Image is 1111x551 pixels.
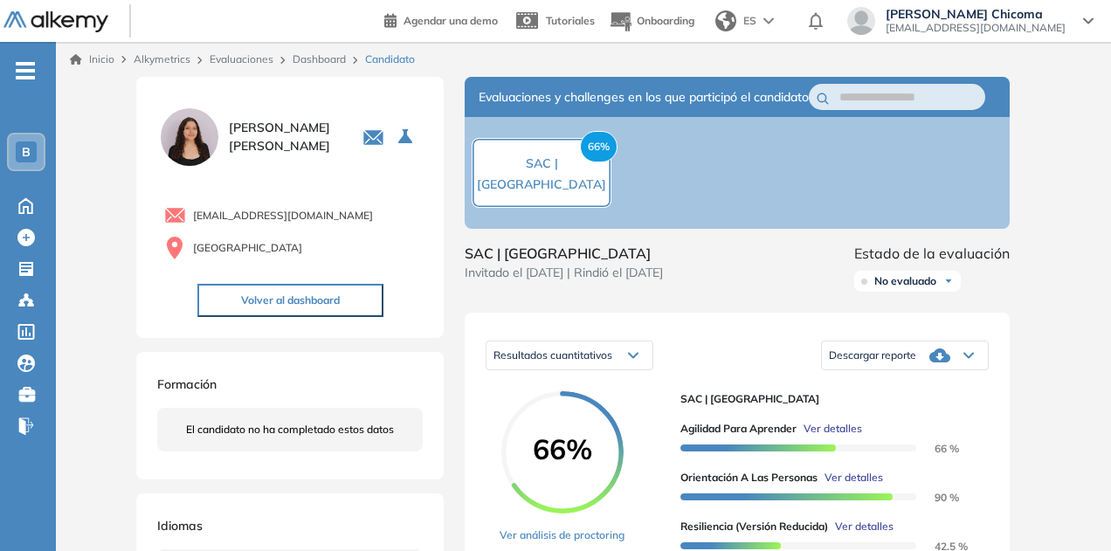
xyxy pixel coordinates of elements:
span: Alkymetrics [134,52,190,65]
span: [GEOGRAPHIC_DATA] [193,240,302,256]
span: Onboarding [637,14,694,27]
button: Ver detalles [818,470,883,486]
button: Ver detalles [797,421,862,437]
a: Dashboard [293,52,346,65]
span: Resiliencia (versión reducida) [680,519,828,534]
span: ES [743,13,756,29]
span: Agendar una demo [404,14,498,27]
span: Ver detalles [835,519,894,534]
span: Descargar reporte [829,348,916,362]
span: [PERSON_NAME] [PERSON_NAME] [229,119,342,155]
span: Ver detalles [825,470,883,486]
span: SAC | [GEOGRAPHIC_DATA] [465,243,663,264]
button: Onboarding [609,3,694,40]
span: Tutoriales [546,14,595,27]
span: Estado de la evaluación [854,243,1010,264]
img: arrow [763,17,774,24]
button: Ver detalles [828,519,894,534]
a: Inicio [70,52,114,67]
span: B [22,145,31,159]
span: SAC | [GEOGRAPHIC_DATA] [680,391,975,407]
a: Ver análisis de proctoring [500,527,625,543]
span: Ver detalles [804,421,862,437]
span: 66 % [914,442,959,455]
img: PROFILE_MENU_LOGO_USER [157,105,222,169]
span: Resultados cuantitativos [493,348,612,362]
span: No evaluado [874,274,936,288]
a: Evaluaciones [210,52,273,65]
span: Orientación a las personas [680,470,818,486]
span: Invitado el [DATE] | Rindió el [DATE] [465,264,663,282]
span: Idiomas [157,518,203,534]
span: Agilidad para Aprender [680,421,797,437]
img: world [715,10,736,31]
button: Seleccione la evaluación activa [391,121,423,153]
span: Evaluaciones y challenges en los que participó el candidato [479,88,809,107]
i: - [16,69,35,72]
span: El candidato no ha completado estos datos [186,422,394,437]
a: Agendar una demo [384,9,498,30]
span: 66% [580,131,618,162]
span: 90 % [914,491,959,504]
button: Volver al dashboard [197,284,383,317]
img: Logo [3,11,108,33]
span: [EMAIL_ADDRESS][DOMAIN_NAME] [886,21,1066,35]
span: Formación [157,376,217,392]
span: 66% [501,435,624,463]
span: [PERSON_NAME] Chicoma [886,7,1066,21]
span: Candidato [365,52,415,67]
img: Ícono de flecha [943,276,954,286]
span: SAC | [GEOGRAPHIC_DATA] [477,155,606,192]
span: [EMAIL_ADDRESS][DOMAIN_NAME] [193,208,373,224]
